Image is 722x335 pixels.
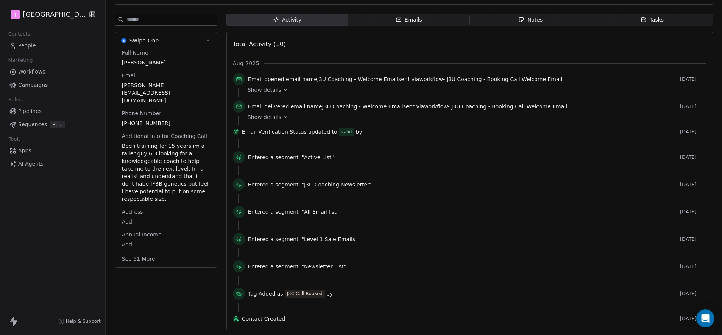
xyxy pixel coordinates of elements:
[641,16,664,24] div: Tasks
[287,290,323,297] div: J3C Call Booked
[248,103,567,110] span: email name sent via workflow -
[120,49,150,56] span: Full Name
[447,76,563,82] span: J3U Coaching - Booking Call Welcome Email
[120,110,163,117] span: Phone Number
[341,128,352,136] div: valid
[5,133,24,145] span: Tools
[6,144,99,157] a: Apps
[302,263,346,270] span: "Newsletter List"
[248,86,701,94] a: Show details
[248,86,281,94] span: Show details
[6,158,99,170] a: AI Agents
[122,81,210,104] span: [PERSON_NAME][EMAIL_ADDRESS][DOMAIN_NAME]
[5,55,36,66] span: Marketing
[18,107,42,115] span: Pipelines
[248,263,299,270] span: Entered a segment
[302,235,358,243] span: "Level 1 Sale Emails"
[6,39,99,52] a: People
[356,128,362,136] span: by
[120,72,138,79] span: Email
[317,76,398,82] span: J3U Coaching - Welcome Email
[242,315,677,322] span: Contact Created
[14,11,16,18] span: J
[122,59,210,66] span: [PERSON_NAME]
[680,263,706,269] span: [DATE]
[308,128,337,136] span: updated to
[18,68,45,76] span: Workflows
[122,119,210,127] span: [PHONE_NUMBER]
[6,118,99,131] a: SequencesBeta
[248,75,563,83] span: email name sent via workflow -
[120,132,209,140] span: Additional Info for Coaching Call
[680,182,706,188] span: [DATE]
[50,121,65,128] span: Beta
[115,49,217,267] div: Swipe OneSwipe One
[18,121,47,128] span: Sequences
[5,94,25,105] span: Sales
[322,103,403,110] span: J3U Coaching - Welcome Email
[248,103,289,110] span: Email delivered
[117,252,160,266] button: See 51 More
[680,316,706,322] span: [DATE]
[680,76,706,82] span: [DATE]
[248,113,281,121] span: Show details
[680,291,706,297] span: [DATE]
[5,28,33,40] span: Contacts
[396,16,422,24] div: Emails
[518,16,543,24] div: Notes
[680,154,706,160] span: [DATE]
[248,181,299,188] span: Entered a segment
[696,309,714,327] div: Open Intercom Messenger
[115,32,217,49] button: Swipe OneSwipe One
[23,9,86,19] span: [GEOGRAPHIC_DATA]
[121,38,126,43] img: Swipe One
[248,153,299,161] span: Entered a segment
[6,79,99,91] a: Campaigns
[18,81,48,89] span: Campaigns
[9,8,83,21] button: J[GEOGRAPHIC_DATA]
[66,318,101,324] span: Help & Support
[122,241,210,248] span: Add
[680,129,706,135] span: [DATE]
[277,290,283,297] span: as
[122,218,210,225] span: Add
[58,318,101,324] a: Help & Support
[242,128,307,136] span: Email Verification Status
[122,142,210,203] span: Been training for 15 years im a taller guy 6’3 looking for a knowledgeable coach to help take me ...
[680,103,706,110] span: [DATE]
[18,147,31,155] span: Apps
[248,76,284,82] span: Email opened
[680,236,706,242] span: [DATE]
[120,208,145,216] span: Address
[129,37,159,44] span: Swipe One
[6,66,99,78] a: Workflows
[18,160,44,168] span: AI Agents
[233,59,259,67] span: Aug 2025
[248,113,701,121] a: Show details
[6,105,99,117] a: Pipelines
[680,209,706,215] span: [DATE]
[248,208,299,216] span: Entered a segment
[302,181,372,188] span: "J3U Coaching Newsletter"
[302,208,339,216] span: "All Email list"
[18,42,36,50] span: People
[233,41,286,48] span: Total Activity (10)
[248,235,299,243] span: Entered a segment
[451,103,567,110] span: J3U Coaching - Booking Call Welcome Email
[120,231,163,238] span: Annual Income
[326,290,333,297] span: by
[248,290,276,297] span: Tag Added
[302,153,334,161] span: "Active List"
